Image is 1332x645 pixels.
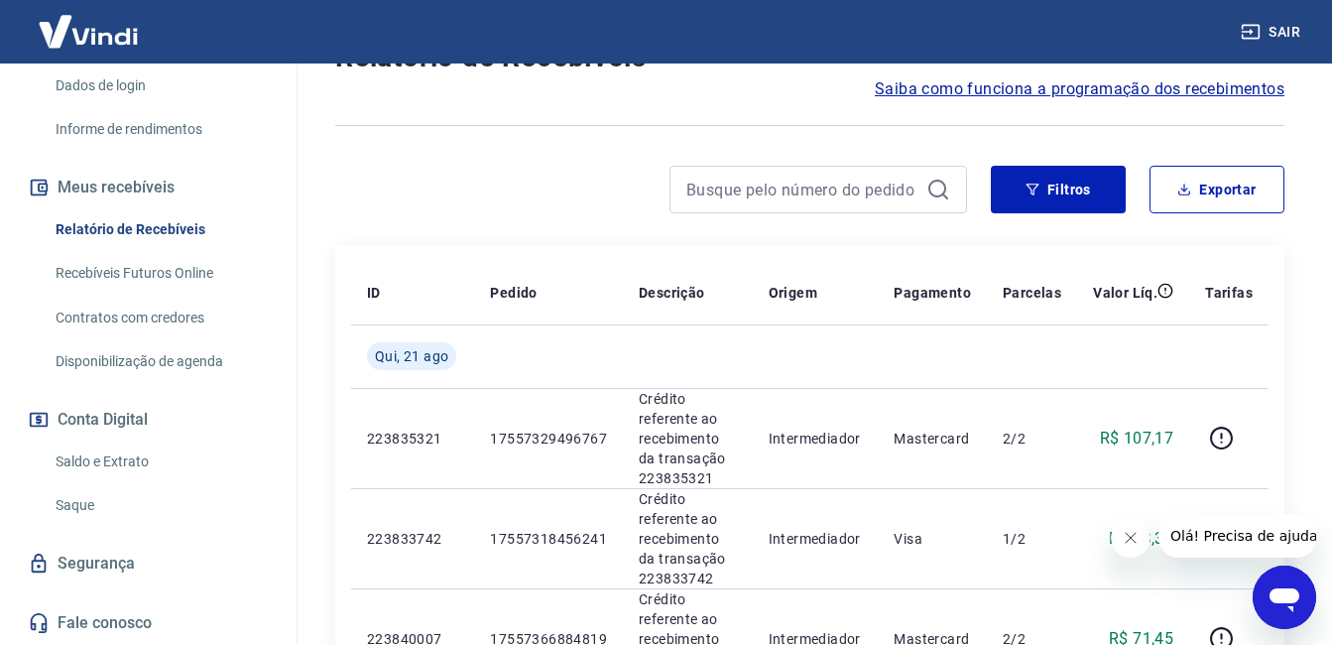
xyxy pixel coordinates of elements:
[24,542,273,585] a: Segurança
[48,253,273,294] a: Recebíveis Futuros Online
[1158,514,1316,558] iframe: Mensagem da empresa
[1093,283,1157,303] p: Valor Líq.
[894,283,971,303] p: Pagamento
[686,175,918,204] input: Busque pelo número do pedido
[367,429,458,449] p: 223835321
[367,283,381,303] p: ID
[48,442,273,482] a: Saldo e Extrato
[769,283,817,303] p: Origem
[1100,427,1174,451] p: R$ 107,17
[1111,518,1150,558] iframe: Fechar mensagem
[48,341,273,382] a: Disponibilização de agenda
[639,389,737,488] p: Crédito referente ao recebimento da transação 223835321
[894,429,971,449] p: Mastercard
[991,166,1126,213] button: Filtros
[875,77,1284,101] a: Saiba como funciona a programação dos recebimentos
[48,109,273,150] a: Informe de rendimentos
[24,166,273,209] button: Meus recebíveis
[48,298,273,338] a: Contratos com credores
[24,398,273,442] button: Conta Digital
[1003,283,1061,303] p: Parcelas
[1253,566,1316,629] iframe: Botão para abrir a janela de mensagens
[1237,14,1308,51] button: Sair
[375,346,448,366] span: Qui, 21 ago
[1003,429,1061,449] p: 2/2
[490,429,607,449] p: 17557329496767
[1205,283,1253,303] p: Tarifas
[639,489,737,588] p: Crédito referente ao recebimento da transação 223833742
[24,601,273,645] a: Fale conosco
[48,65,273,106] a: Dados de login
[769,429,863,449] p: Intermediador
[24,1,153,62] img: Vindi
[1109,527,1173,551] p: R$ 78,31
[490,283,537,303] p: Pedido
[12,14,167,30] span: Olá! Precisa de ajuda?
[1150,166,1284,213] button: Exportar
[48,209,273,250] a: Relatório de Recebíveis
[1003,529,1061,549] p: 1/2
[769,529,863,549] p: Intermediador
[48,485,273,526] a: Saque
[490,529,607,549] p: 17557318456241
[639,283,705,303] p: Descrição
[367,529,458,549] p: 223833742
[894,529,971,549] p: Visa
